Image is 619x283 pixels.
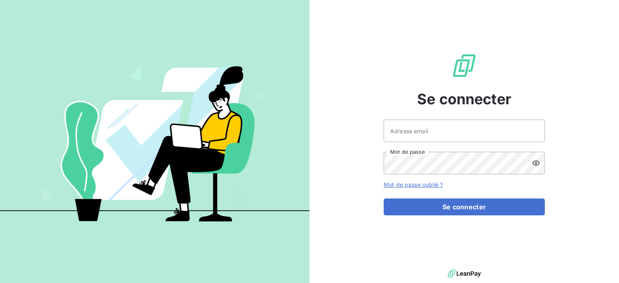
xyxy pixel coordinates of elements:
[448,268,481,280] img: logo
[384,198,545,215] button: Se connecter
[451,53,477,78] img: Logo LeanPay
[384,181,443,188] a: Mot de passe oublié ?
[384,120,545,142] input: placeholder
[417,88,511,110] span: Se connecter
